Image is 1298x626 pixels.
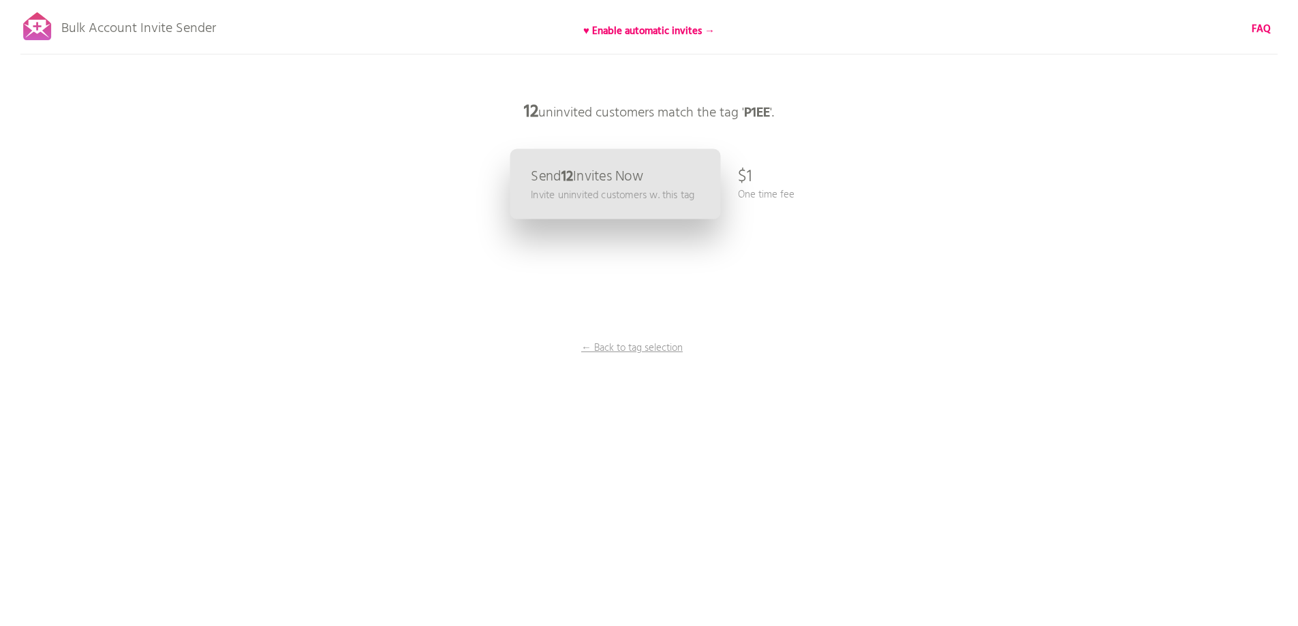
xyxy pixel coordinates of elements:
[524,99,538,126] b: 12
[61,8,216,42] p: Bulk Account Invite Sender
[1252,21,1271,37] b: FAQ
[1252,22,1271,37] a: FAQ
[583,23,715,40] b: ♥ Enable automatic invites →
[738,157,752,198] p: $1
[738,187,794,202] p: One time fee
[531,170,643,184] p: Send Invites Now
[561,166,573,188] b: 12
[510,149,720,219] a: Send12Invites Now Invite uninvited customers w. this tag
[531,187,694,203] p: Invite uninvited customers w. this tag
[581,341,683,356] p: ← Back to tag selection
[445,92,854,133] p: uninvited customers match the tag ' '.
[744,102,770,124] b: P1EE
